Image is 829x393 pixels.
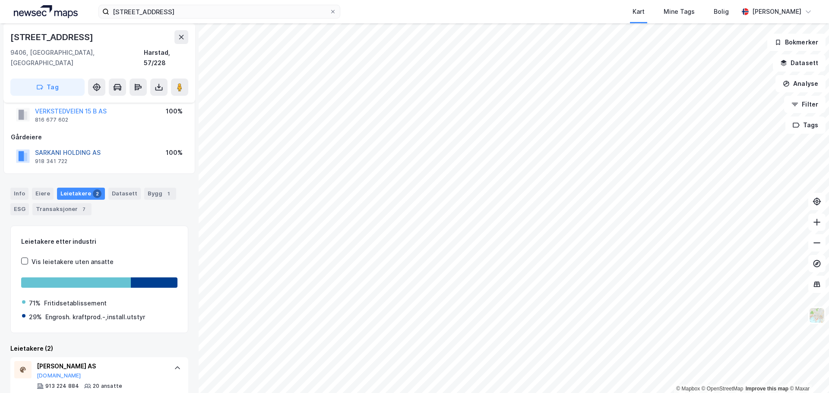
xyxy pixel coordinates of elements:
[29,312,42,322] div: 29%
[633,6,645,17] div: Kart
[45,312,145,322] div: Engrosh. kraftprod.-,install.utstyr
[166,106,183,116] div: 100%
[37,372,81,379] button: [DOMAIN_NAME]
[21,236,177,247] div: Leietakere etter industri
[714,6,729,17] div: Bolig
[664,6,695,17] div: Mine Tags
[775,75,826,92] button: Analyse
[752,6,801,17] div: [PERSON_NAME]
[35,116,68,123] div: 816 677 602
[93,189,101,198] div: 2
[166,148,183,158] div: 100%
[109,5,329,18] input: Søk på adresse, matrikkel, gårdeiere, leietakere eller personer
[29,298,41,308] div: 71%
[10,343,188,354] div: Leietakere (2)
[809,307,825,324] img: Z
[10,79,85,96] button: Tag
[44,298,107,308] div: Fritidsetablissement
[11,132,188,142] div: Gårdeiere
[773,54,826,72] button: Datasett
[144,47,188,68] div: Harstad, 57/228
[164,189,173,198] div: 1
[785,116,826,134] button: Tags
[10,30,95,44] div: [STREET_ADDRESS]
[37,361,165,371] div: [PERSON_NAME] AS
[32,188,54,200] div: Eiere
[786,352,829,393] div: Kontrollprogram for chat
[767,34,826,51] button: Bokmerker
[10,203,29,215] div: ESG
[676,386,700,392] a: Mapbox
[10,188,28,200] div: Info
[57,188,105,200] div: Leietakere
[108,188,141,200] div: Datasett
[14,5,78,18] img: logo.a4113a55bc3d86da70a041830d287a7e.svg
[45,383,79,390] div: 913 224 884
[35,158,67,165] div: 918 341 722
[32,257,114,267] div: Vis leietakere uten ansatte
[93,383,122,390] div: 20 ansatte
[784,96,826,113] button: Filter
[144,188,176,200] div: Bygg
[786,352,829,393] iframe: Chat Widget
[746,386,788,392] a: Improve this map
[79,205,88,214] div: 7
[10,47,144,68] div: 9406, [GEOGRAPHIC_DATA], [GEOGRAPHIC_DATA]
[702,386,744,392] a: OpenStreetMap
[32,203,92,215] div: Transaksjoner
